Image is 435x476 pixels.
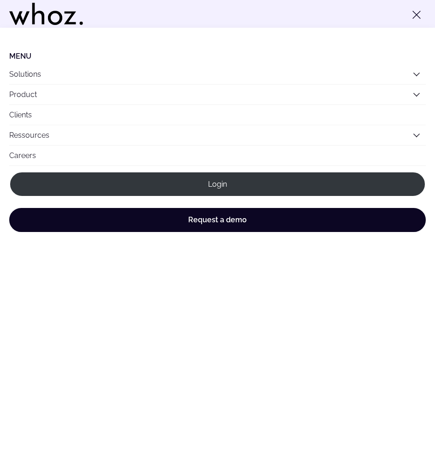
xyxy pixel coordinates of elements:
[9,171,426,197] a: Login
[9,125,426,145] button: Ressources
[9,208,426,232] a: Request a demo
[9,90,37,99] a: Product
[9,146,426,165] a: Careers
[9,85,426,104] button: Product
[9,131,49,140] a: Ressources
[9,64,426,84] button: Solutions
[9,52,426,61] li: Menu
[9,105,426,125] a: Clients
[407,6,426,24] button: Toggle menu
